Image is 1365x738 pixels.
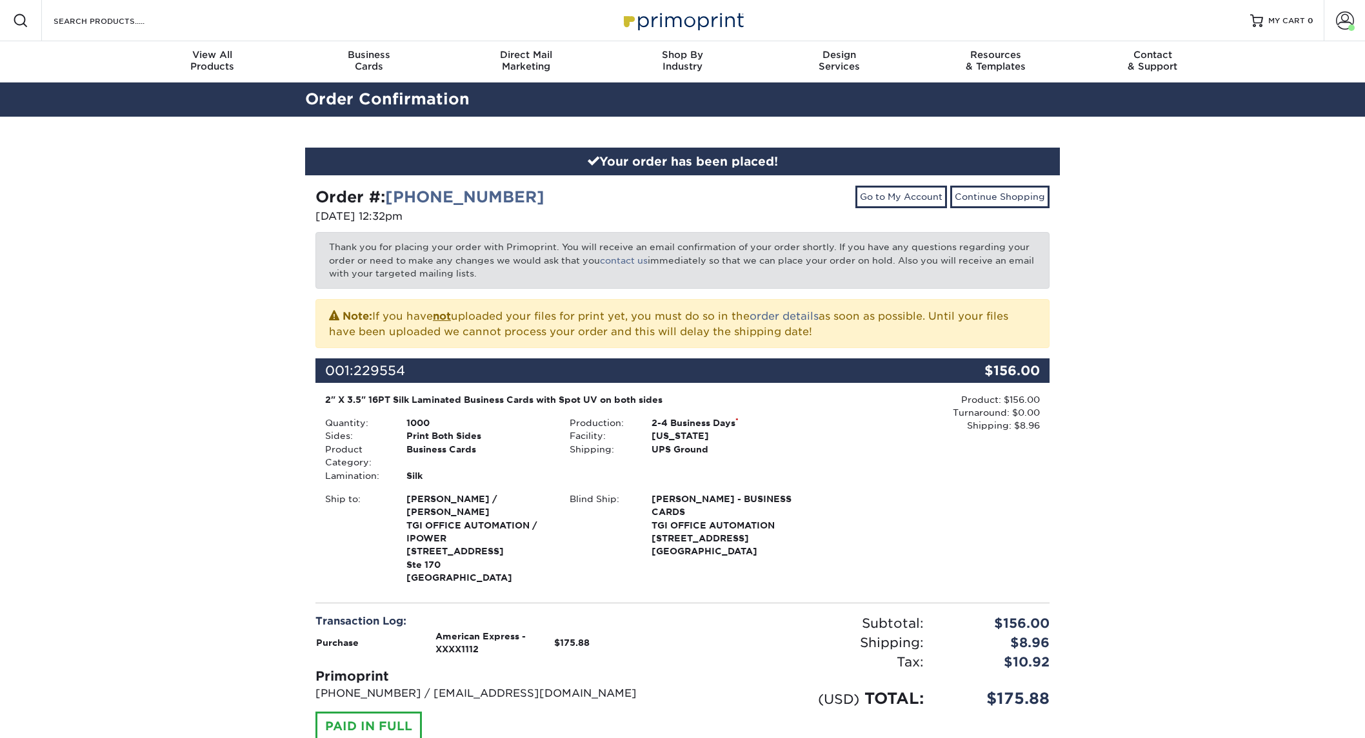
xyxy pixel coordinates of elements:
div: Sides: [315,429,397,442]
div: Shipping: [560,443,641,456]
div: $156.00 [933,614,1059,633]
p: If you have uploaded your files for print yet, you must do so in the as soon as possible. Until y... [329,307,1036,340]
b: not [433,310,451,322]
span: [STREET_ADDRESS] [406,545,550,558]
div: $10.92 [933,652,1059,672]
span: TGI OFFICE AUTOMATION [652,519,795,532]
div: $156.00 [927,358,1050,383]
span: [PERSON_NAME] - BUSINESS CARDS [652,492,795,519]
div: Silk [397,469,560,482]
span: Direct Mail [448,49,604,61]
a: Resources& Templates [917,41,1074,83]
a: Shop ByIndustry [604,41,761,83]
div: Primoprint [315,666,673,686]
strong: American Express - XXXX1112 [435,631,526,654]
span: TOTAL: [864,689,924,708]
img: Primoprint [618,6,747,34]
a: Continue Shopping [950,186,1050,208]
span: TGI OFFICE AUTOMATION / IPOWER [406,519,550,545]
div: Marketing [448,49,604,72]
a: [PHONE_NUMBER] [385,188,544,206]
div: Transaction Log: [315,614,673,629]
div: Facility: [560,429,641,442]
strong: Order #: [315,188,544,206]
a: Direct MailMarketing [448,41,604,83]
div: Product Category: [315,443,397,469]
a: contact us [600,255,648,266]
div: & Templates [917,49,1074,72]
div: & Support [1074,49,1231,72]
div: 2-4 Business Days [642,416,805,429]
strong: $175.88 [554,637,590,648]
span: 0 [1308,16,1313,25]
div: 2" X 3.5" 16PT Silk Laminated Business Cards with Spot UV on both sides [325,393,795,406]
div: Subtotal: [682,614,933,633]
div: Print Both Sides [397,429,560,442]
a: Contact& Support [1074,41,1231,83]
div: Services [761,49,917,72]
p: [DATE] 12:32pm [315,209,673,224]
div: 1000 [397,416,560,429]
a: DesignServices [761,41,917,83]
div: Your order has been placed! [305,148,1060,176]
div: [US_STATE] [642,429,805,442]
p: [PHONE_NUMBER] / [EMAIL_ADDRESS][DOMAIN_NAME] [315,686,673,701]
a: BusinessCards [291,41,448,83]
span: 229554 [354,363,405,378]
h2: Order Confirmation [295,88,1070,112]
span: [PERSON_NAME] / [PERSON_NAME] [406,492,550,519]
strong: Note: [343,310,372,322]
span: Contact [1074,49,1231,61]
span: Shop By [604,49,761,61]
div: Quantity: [315,416,397,429]
strong: Purchase [316,637,359,648]
span: Resources [917,49,1074,61]
div: 001: [315,358,927,383]
p: Thank you for placing your order with Primoprint. You will receive an email confirmation of your ... [315,232,1050,288]
a: Go to My Account [855,186,947,208]
div: UPS Ground [642,443,805,456]
strong: [GEOGRAPHIC_DATA] [652,492,795,557]
div: $175.88 [933,687,1059,710]
div: Blind Ship: [560,492,641,558]
div: Shipping: [682,633,933,652]
a: order details [750,310,819,322]
input: SEARCH PRODUCTS..... [52,13,178,28]
span: MY CART [1268,15,1305,26]
strong: [GEOGRAPHIC_DATA] [406,492,550,583]
div: $8.96 [933,633,1059,652]
div: Tax: [682,652,933,672]
small: (USD) [818,691,859,707]
span: Design [761,49,917,61]
div: Cards [291,49,448,72]
span: [STREET_ADDRESS] [652,532,795,545]
div: Ship to: [315,492,397,585]
span: View All [134,49,291,61]
div: Industry [604,49,761,72]
span: Business [291,49,448,61]
div: Products [134,49,291,72]
span: Ste 170 [406,558,550,571]
div: Production: [560,416,641,429]
div: Lamination: [315,469,397,482]
div: Business Cards [397,443,560,469]
div: Product: $156.00 Turnaround: $0.00 Shipping: $8.96 [805,393,1040,432]
a: View AllProducts [134,41,291,83]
